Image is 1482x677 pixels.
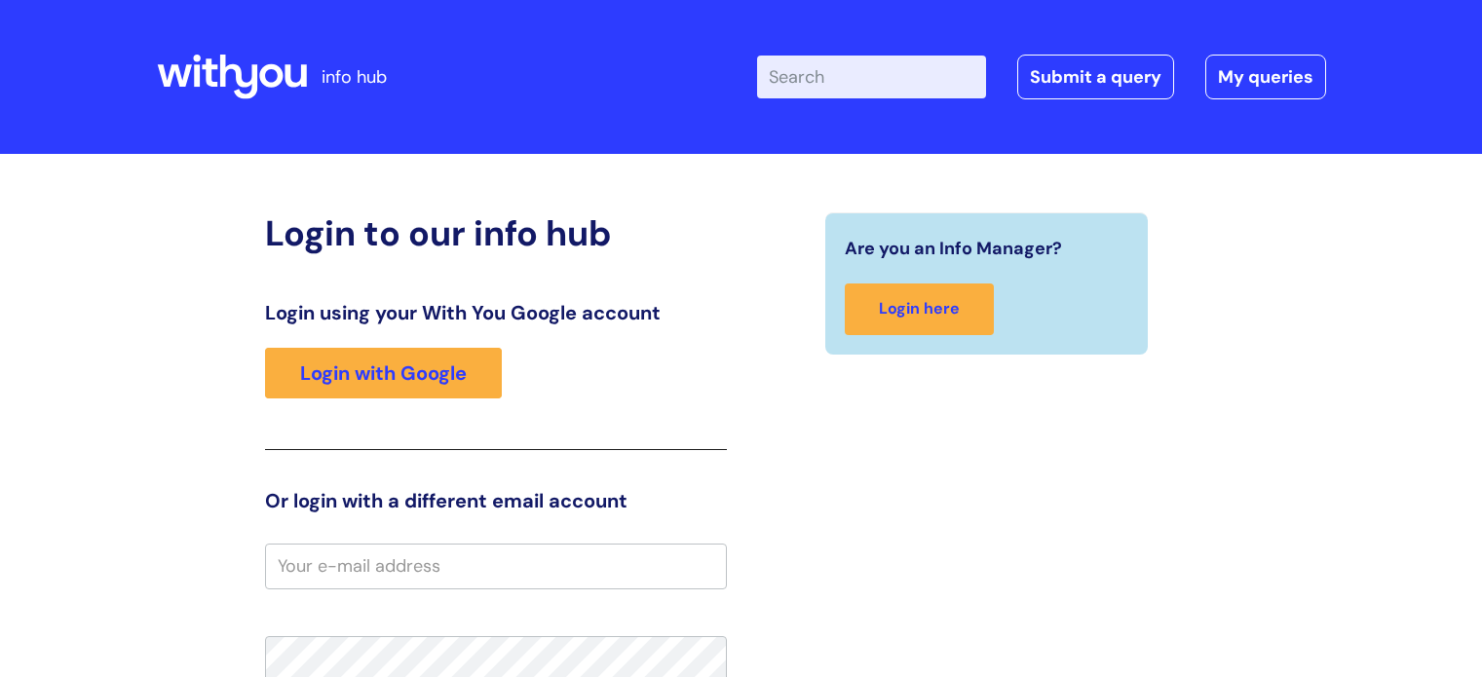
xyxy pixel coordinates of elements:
[757,56,986,98] input: Search
[265,348,502,398] a: Login with Google
[322,61,387,93] p: info hub
[845,233,1062,264] span: Are you an Info Manager?
[845,283,994,335] a: Login here
[1017,55,1174,99] a: Submit a query
[1205,55,1326,99] a: My queries
[265,212,727,254] h2: Login to our info hub
[265,301,727,324] h3: Login using your With You Google account
[265,544,727,588] input: Your e-mail address
[265,489,727,512] h3: Or login with a different email account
